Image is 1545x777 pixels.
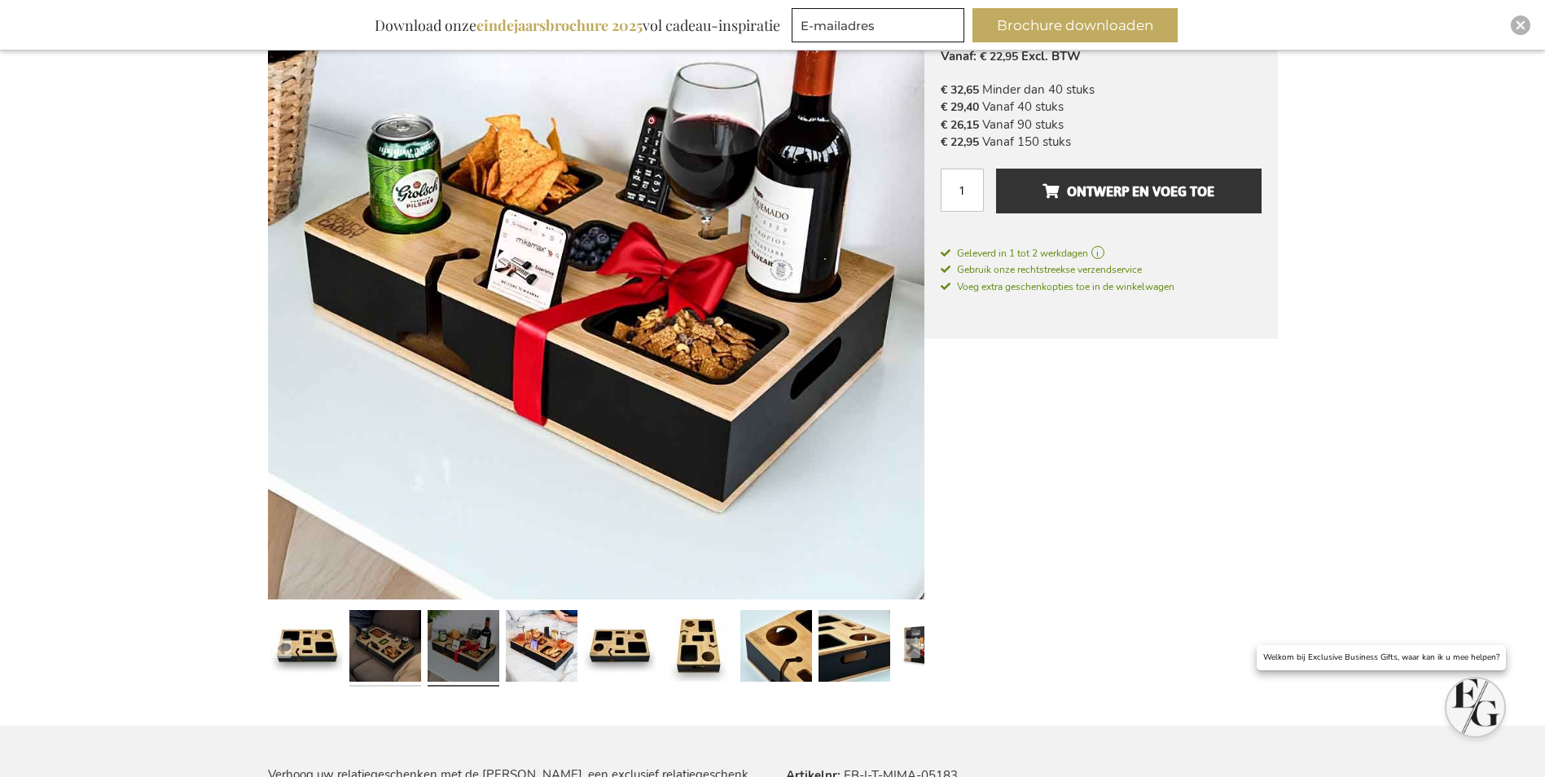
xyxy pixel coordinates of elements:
[740,604,812,693] a: Gepersonaliseerde Couch Caddy
[506,604,577,693] a: Gepersonaliseerde Couch Caddy
[349,604,421,693] a: Gepersonaliseerde Couch Caddy
[1021,48,1081,64] span: Excl. BTW
[819,604,890,693] a: Gepersonaliseerde Couch Caddy
[428,604,499,693] a: Gepersonaliseerde Couch Caddy
[941,261,1262,278] a: Gebruik onze rechtstreekse verzendservice
[996,169,1261,213] button: Ontwerp en voeg toe
[941,99,1262,116] li: Vanaf 40 stuks
[941,280,1174,293] span: Voeg extra geschenkopties toe in de winkelwagen
[941,278,1262,295] a: Voeg extra geschenkopties toe in de winkelwagen
[941,48,977,64] span: Vanaf:
[941,263,1142,276] span: Gebruik onze rechtstreekse verzendservice
[941,99,979,115] span: € 29,40
[1511,15,1530,35] div: Close
[1042,178,1214,204] span: Ontwerp en voeg toe
[476,15,643,35] b: eindejaarsbrochure 2025
[1516,20,1525,30] img: Close
[941,81,1262,99] li: Minder dan 40 stuks
[584,604,656,693] a: Gepersonaliseerde Couch Caddy
[792,8,964,42] input: E-mailadres
[792,8,969,47] form: marketing offers and promotions
[941,169,984,212] input: Aantal
[941,117,979,133] span: € 26,15
[662,604,734,693] a: Gepersonaliseerde Couch Caddy
[897,604,968,693] a: Gepersonaliseerde Couch Caddy
[941,82,979,98] span: € 32,65
[941,116,1262,134] li: Vanaf 90 stuks
[941,134,1262,151] li: Vanaf 150 stuks
[941,246,1262,261] a: Geleverd in 1 tot 2 werkdagen
[980,49,1018,64] span: € 22,95
[941,134,979,150] span: € 22,95
[367,8,788,42] div: Download onze vol cadeau-inspiratie
[972,8,1178,42] button: Brochure downloaden
[271,604,343,693] a: Gepersonaliseerde Couch Caddy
